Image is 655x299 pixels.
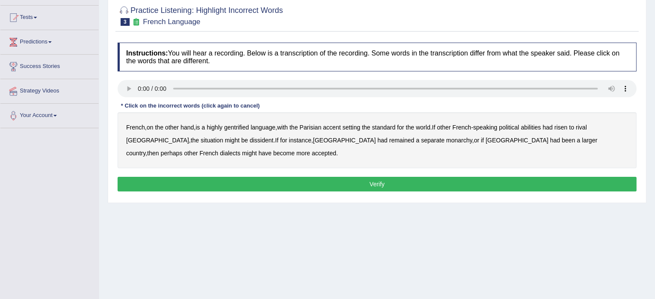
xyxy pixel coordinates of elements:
[184,150,198,157] b: other
[289,124,298,131] b: the
[191,137,199,144] b: the
[143,18,200,26] small: French Language
[372,124,395,131] b: standard
[446,137,472,144] b: monarchy
[521,124,541,131] b: abilities
[313,137,376,144] b: [GEOGRAPHIC_DATA]
[554,124,567,131] b: risen
[416,124,430,131] b: world
[126,137,189,144] b: [GEOGRAPHIC_DATA]
[180,124,194,131] b: hand
[121,18,130,26] span: 3
[251,124,276,131] b: language
[486,137,549,144] b: [GEOGRAPHIC_DATA]
[155,124,163,131] b: the
[165,124,179,131] b: other
[220,150,240,157] b: dialects
[225,137,239,144] b: might
[277,124,288,131] b: with
[342,124,360,131] b: setting
[199,150,218,157] b: French
[397,124,404,131] b: for
[296,150,310,157] b: more
[0,6,99,27] a: Tests
[118,102,263,110] div: * Click on the incorrect words (click again to cancel)
[432,124,435,131] b: If
[202,124,205,131] b: a
[289,137,311,144] b: instance
[242,150,257,157] b: might
[499,124,519,131] b: political
[273,150,295,157] b: become
[550,137,560,144] b: had
[312,150,336,157] b: accepted
[0,104,99,125] a: Your Account
[576,124,587,131] b: rival
[207,124,223,131] b: highly
[118,4,283,26] h2: Practice Listening: Highlight Incorrect Words
[474,137,479,144] b: or
[362,124,370,131] b: the
[437,124,451,131] b: other
[389,137,414,144] b: remained
[258,150,271,157] b: have
[118,43,636,71] h4: You will hear a recording. Below is a transcription of the recording. Some words in the transcrip...
[416,137,419,144] b: a
[452,124,471,131] b: French
[201,137,223,144] b: situation
[241,137,248,144] b: be
[132,18,141,26] small: Exam occurring question
[146,124,153,131] b: on
[473,124,497,131] b: speaking
[224,124,249,131] b: gentrified
[118,112,636,168] div: , , , . - , . , , , .
[0,79,99,101] a: Strategy Videos
[577,137,580,144] b: a
[118,177,636,191] button: Verify
[582,137,597,144] b: larger
[126,49,168,57] b: Instructions:
[275,137,279,144] b: If
[161,150,183,157] b: perhaps
[126,150,146,157] b: country
[377,137,387,144] b: had
[126,124,145,131] b: French
[300,124,322,131] b: Parisian
[569,124,574,131] b: to
[421,137,444,144] b: separate
[280,137,287,144] b: for
[562,137,575,144] b: been
[0,55,99,76] a: Success Stories
[250,137,273,144] b: dissident
[323,124,341,131] b: accent
[406,124,414,131] b: the
[0,30,99,52] a: Predictions
[196,124,200,131] b: is
[147,150,159,157] b: then
[481,137,484,144] b: if
[543,124,553,131] b: had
